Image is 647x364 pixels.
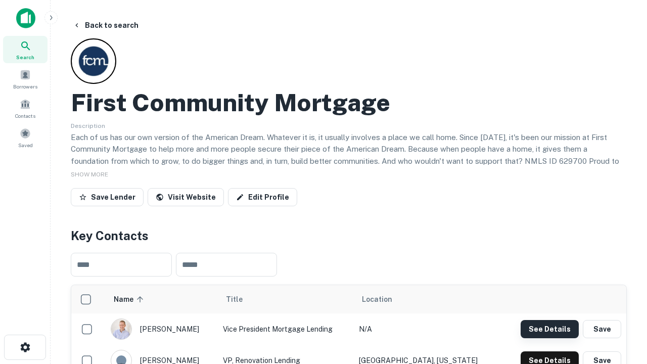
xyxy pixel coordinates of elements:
[13,82,37,90] span: Borrowers
[354,285,500,313] th: Location
[71,188,144,206] button: Save Lender
[354,313,500,345] td: N/A
[148,188,224,206] a: Visit Website
[583,320,621,338] button: Save
[521,320,579,338] button: See Details
[111,318,213,340] div: [PERSON_NAME]
[3,36,48,63] a: Search
[71,226,627,245] h4: Key Contacts
[362,293,392,305] span: Location
[228,188,297,206] a: Edit Profile
[69,16,143,34] button: Back to search
[71,131,627,179] p: Each of us has our own version of the American Dream. Whatever it is, it usually involves a place...
[16,8,35,28] img: capitalize-icon.png
[3,95,48,122] a: Contacts
[71,122,105,129] span: Description
[111,319,131,339] img: 1520878720083
[3,124,48,151] a: Saved
[596,251,647,299] iframe: Chat Widget
[71,88,390,117] h2: First Community Mortgage
[114,293,147,305] span: Name
[106,285,218,313] th: Name
[226,293,256,305] span: Title
[218,285,354,313] th: Title
[15,112,35,120] span: Contacts
[16,53,34,61] span: Search
[18,141,33,149] span: Saved
[3,65,48,93] a: Borrowers
[218,313,354,345] td: Vice President Mortgage Lending
[71,171,108,178] span: SHOW MORE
